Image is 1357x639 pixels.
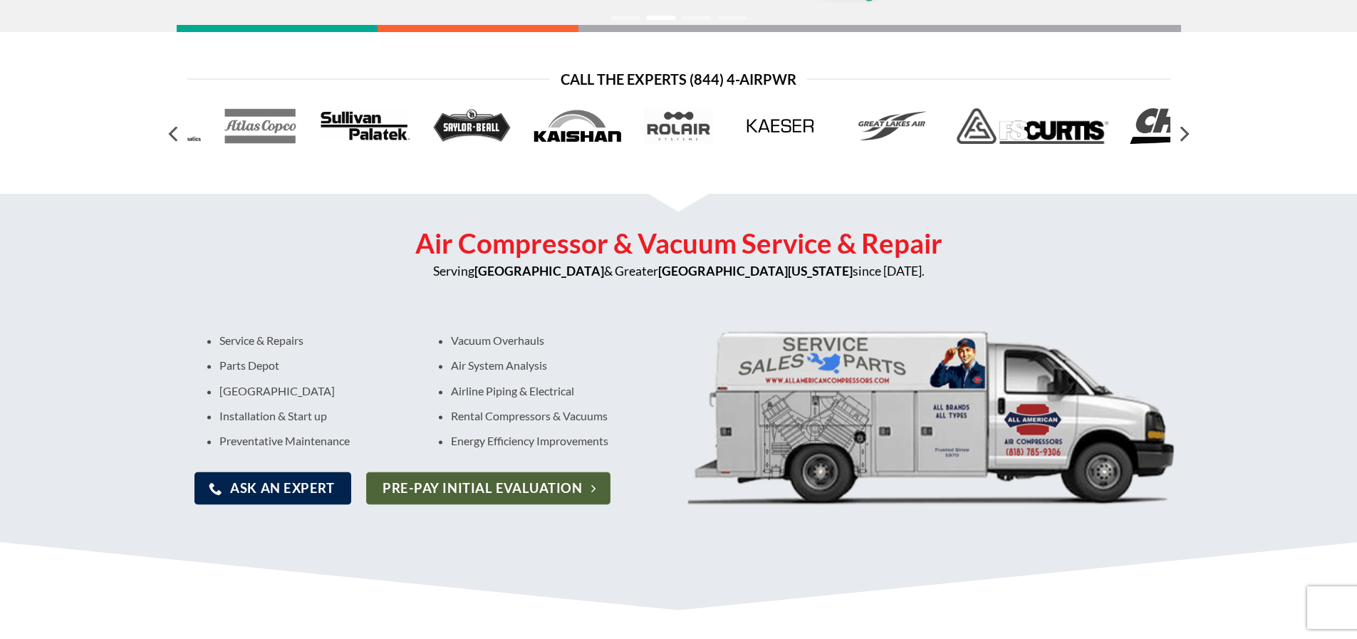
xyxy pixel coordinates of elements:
li: Page dot 4 [718,16,747,20]
li: Page dot 1 [611,16,640,20]
p: [GEOGRAPHIC_DATA] [219,384,405,398]
strong: [GEOGRAPHIC_DATA][US_STATE] [658,264,853,279]
strong: [GEOGRAPHIC_DATA] [474,264,604,279]
li: Page dot 3 [682,16,711,20]
p: Parts Depot [219,359,405,373]
p: Serving & Greater since [DATE]. [187,261,1170,281]
span: Pre-pay Initial Evaluation [383,478,582,499]
p: Air System Analysis [451,359,729,373]
h2: Air Compressor & Vacuum Service & Repair [187,226,1170,261]
button: Previous [162,120,187,148]
p: Preventative Maintenance [219,434,405,447]
p: Energy Efficiency Improvements [451,434,729,447]
li: Page dot 2 [647,16,675,20]
p: Airline Piping & Electrical [451,384,729,398]
p: Installation & Start up [219,409,405,422]
a: Ask An Expert [194,472,351,504]
p: Service & Repairs [219,334,405,348]
span: Call the Experts (844) 4-AirPwr [561,68,796,90]
p: Rental Compressors & Vacuums [451,409,729,422]
p: Vacuum Overhauls [451,334,729,348]
span: Ask An Expert [230,478,334,499]
a: Pre-pay Initial Evaluation [366,472,610,504]
button: Next [1170,120,1196,148]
